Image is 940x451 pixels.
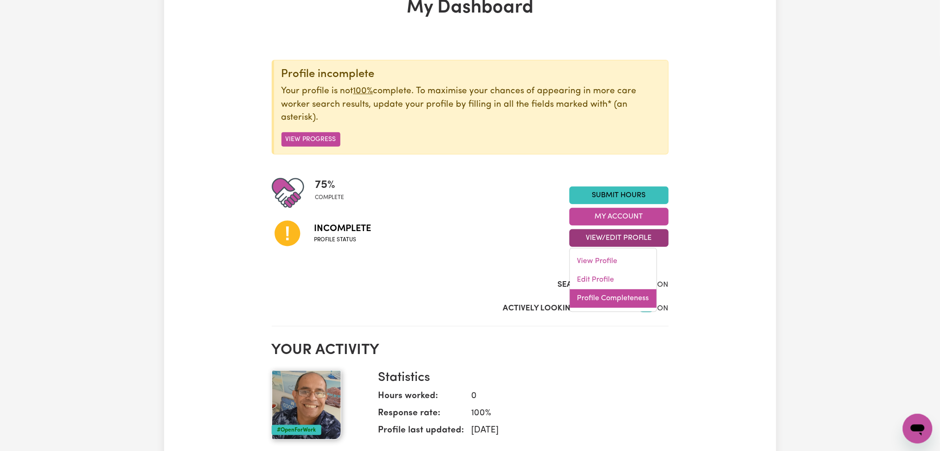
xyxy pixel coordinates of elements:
[281,85,661,125] p: Your profile is not complete. To maximise your chances of appearing in more care worker search re...
[903,414,933,444] iframe: Button to launch messaging window
[569,187,669,204] a: Submit Hours
[315,177,352,209] div: Profile completeness: 75%
[272,370,341,440] img: Your profile picture
[315,193,345,202] span: complete
[353,87,373,96] u: 100%
[378,424,464,441] dt: Profile last updated:
[570,252,657,271] a: View Profile
[464,390,661,403] dd: 0
[378,407,464,424] dt: Response rate:
[658,281,669,289] span: ON
[272,341,669,359] h2: Your activity
[378,370,661,386] h3: Statistics
[569,208,669,225] button: My Account
[464,424,661,438] dd: [DATE]
[281,68,661,81] div: Profile incomplete
[570,271,657,290] a: Edit Profile
[315,177,345,193] span: 75 %
[314,236,371,244] span: Profile status
[569,229,669,247] button: View/Edit Profile
[503,303,628,315] label: Actively Looking for Clients
[314,222,371,236] span: Incomplete
[570,290,657,308] a: Profile Completeness
[272,425,321,435] div: #OpenForWork
[281,132,340,147] button: View Progress
[378,390,464,407] dt: Hours worked:
[658,305,669,312] span: ON
[558,279,628,291] label: Search Visibility
[569,248,657,312] div: View/Edit Profile
[464,407,661,420] dd: 100 %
